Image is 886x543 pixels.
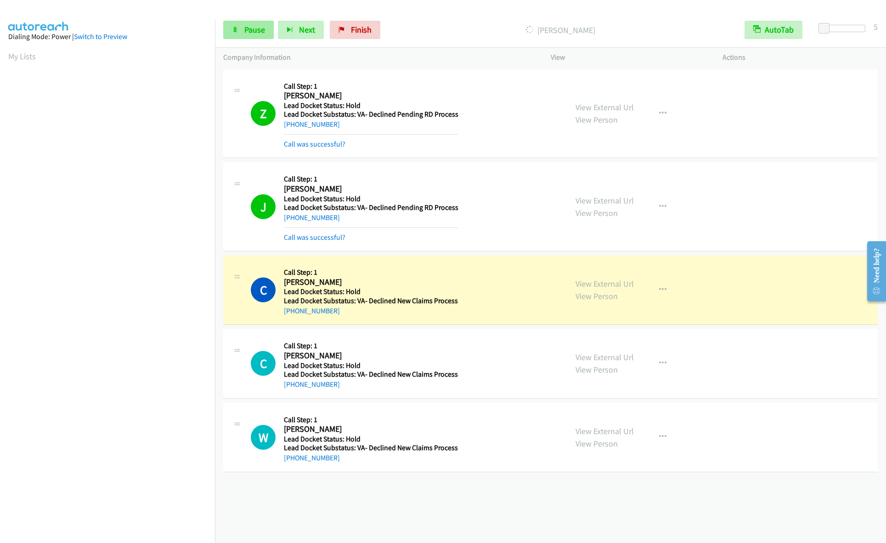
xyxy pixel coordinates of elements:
[284,101,458,110] h5: Lead Docket Status: Hold
[74,32,127,41] a: Switch to Preview
[284,277,455,288] h2: [PERSON_NAME]
[284,435,458,444] h5: Lead Docket Status: Hold
[284,194,458,204] h5: Lead Docket Status: Hold
[284,175,458,184] h5: Call Step: 1
[284,351,455,361] h2: [PERSON_NAME]
[576,352,634,362] a: View External Url
[823,25,865,32] div: Delay between calls (in seconds)
[8,71,215,507] iframe: Dialpad
[722,52,878,63] p: Actions
[284,370,458,379] h5: Lead Docket Substatus: VA- Declined New Claims Process
[576,364,618,375] a: View Person
[284,268,458,277] h5: Call Step: 1
[284,306,340,315] a: [PHONE_NUMBER]
[351,24,372,35] span: Finish
[251,194,276,219] h1: J
[278,21,324,39] button: Next
[284,233,345,242] a: Call was successful?
[284,287,458,296] h5: Lead Docket Status: Hold
[8,51,36,62] a: My Lists
[874,21,878,33] div: 5
[244,24,265,35] span: Pause
[284,90,455,101] h2: [PERSON_NAME]
[284,443,458,452] h5: Lead Docket Substatus: VA- Declined New Claims Process
[393,24,728,36] p: [PERSON_NAME]
[576,208,618,218] a: View Person
[284,415,458,424] h5: Call Step: 1
[859,235,886,308] iframe: Resource Center
[576,438,618,449] a: View Person
[223,52,534,63] p: Company Information
[251,277,276,302] h1: C
[576,291,618,301] a: View Person
[251,351,276,376] div: The call is yet to be attempted
[284,110,458,119] h5: Lead Docket Substatus: VA- Declined Pending RD Process
[284,213,340,222] a: [PHONE_NUMBER]
[576,426,634,436] a: View External Url
[284,424,455,435] h2: [PERSON_NAME]
[284,82,458,91] h5: Call Step: 1
[299,24,315,35] span: Next
[284,380,340,389] a: [PHONE_NUMBER]
[284,203,458,212] h5: Lead Docket Substatus: VA- Declined Pending RD Process
[284,296,458,305] h5: Lead Docket Substatus: VA- Declined New Claims Process
[223,21,274,39] a: Pause
[551,52,706,63] p: View
[251,425,276,450] h1: W
[284,341,458,351] h5: Call Step: 1
[284,140,345,148] a: Call was successful?
[284,453,340,462] a: [PHONE_NUMBER]
[251,351,276,376] h1: C
[576,278,634,289] a: View External Url
[284,361,458,370] h5: Lead Docket Status: Hold
[251,101,276,126] h1: Z
[576,195,634,206] a: View External Url
[745,21,802,39] button: AutoTab
[284,184,455,194] h2: [PERSON_NAME]
[330,21,380,39] a: Finish
[576,114,618,125] a: View Person
[576,102,634,113] a: View External Url
[251,425,276,450] div: The call is yet to be attempted
[8,31,207,42] div: Dialing Mode: Power |
[284,120,340,129] a: [PHONE_NUMBER]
